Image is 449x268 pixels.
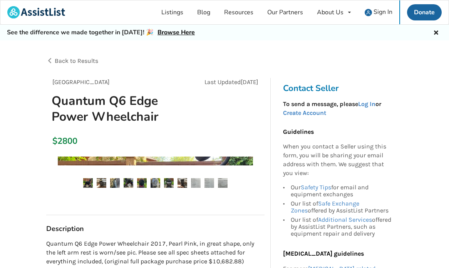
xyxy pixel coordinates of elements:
a: Our Partners [260,0,310,24]
span: [GEOGRAPHIC_DATA] [52,78,110,86]
span: [DATE] [241,78,258,86]
img: quantum q6 edge power wheelchair-wheelchair-mobility-new westminster-assistlist-listing [218,178,228,188]
img: quantum q6 edge power wheelchair-wheelchair-mobility-new westminster-assistlist-listing [164,178,174,188]
b: [MEDICAL_DATA] guidelines [283,250,364,257]
a: Browse Here [157,28,195,37]
a: Donate [407,4,442,20]
h1: Quantum Q6 Edge Power Wheelchair [45,93,196,125]
a: Listings [154,0,190,24]
strong: To send a message, please or [283,100,381,116]
img: quantum q6 edge power wheelchair-wheelchair-mobility-new westminster-assistlist-listing [124,178,133,188]
img: quantum q6 edge power wheelchair-wheelchair-mobility-new westminster-assistlist-listing [204,178,214,188]
img: quantum q6 edge power wheelchair-wheelchair-mobility-new westminster-assistlist-listing [178,178,187,188]
h5: See the difference we made together in [DATE]! 🎉 [7,29,195,37]
a: Log In [358,100,375,108]
div: Our list of offered by AssistList Partners, such as equipment repair and delivery [291,215,393,237]
img: quantum q6 edge power wheelchair-wheelchair-mobility-new westminster-assistlist-listing [191,178,201,188]
span: Sign In [374,8,392,16]
a: Safety Tips [301,184,331,191]
p: When you contact a Seller using this form, you will be sharing your email address with them. We s... [283,142,393,177]
div: Our for email and equipment exchanges [291,184,393,199]
a: Safe Exchange Zones [291,200,359,214]
h3: Description [46,224,265,233]
a: Additional Services [318,216,372,223]
b: Guidelines [283,128,314,135]
img: quantum q6 edge power wheelchair-wheelchair-mobility-new westminster-assistlist-listing [110,178,120,188]
img: quantum q6 edge power wheelchair-wheelchair-mobility-new westminster-assistlist-listing [83,178,93,188]
a: Create Account [283,109,326,116]
h3: Contact Seller [283,83,397,94]
img: user icon [365,9,372,16]
img: quantum q6 edge power wheelchair-wheelchair-mobility-new westminster-assistlist-listing [97,178,106,188]
a: Blog [190,0,217,24]
div: About Us [317,9,343,15]
div: Our list of offered by AssistList Partners [291,199,393,215]
div: $2800 [52,136,54,147]
img: quantum q6 edge power wheelchair-wheelchair-mobility-new westminster-assistlist-listing [137,178,147,188]
span: Last Updated [204,78,241,86]
img: quantum q6 edge power wheelchair-wheelchair-mobility-new westminster-assistlist-listing [151,178,160,188]
a: user icon Sign In [358,0,399,24]
a: Resources [217,0,260,24]
span: Back to Results [55,57,98,64]
img: assistlist-logo [7,6,65,19]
